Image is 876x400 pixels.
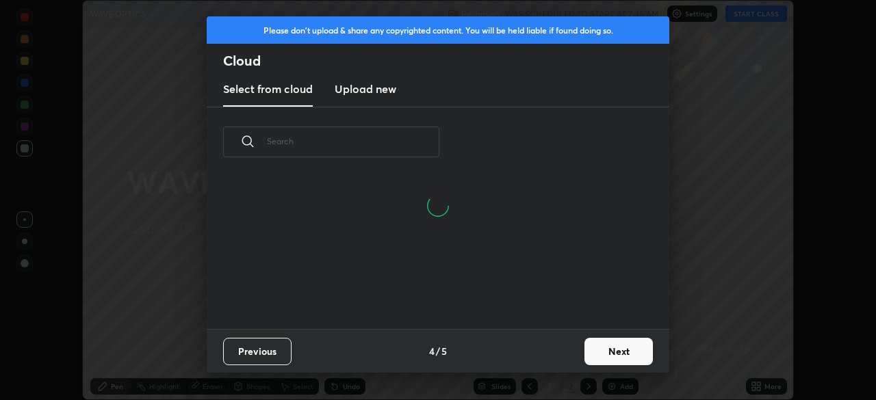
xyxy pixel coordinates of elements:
input: Search [267,112,439,170]
button: Previous [223,338,292,365]
h2: Cloud [223,52,669,70]
button: Next [584,338,653,365]
h4: 5 [441,344,447,358]
h3: Select from cloud [223,81,313,97]
h3: Upload new [335,81,396,97]
h4: / [436,344,440,358]
div: Please don't upload & share any copyrighted content. You will be held liable if found doing so. [207,16,669,44]
h4: 4 [429,344,435,358]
